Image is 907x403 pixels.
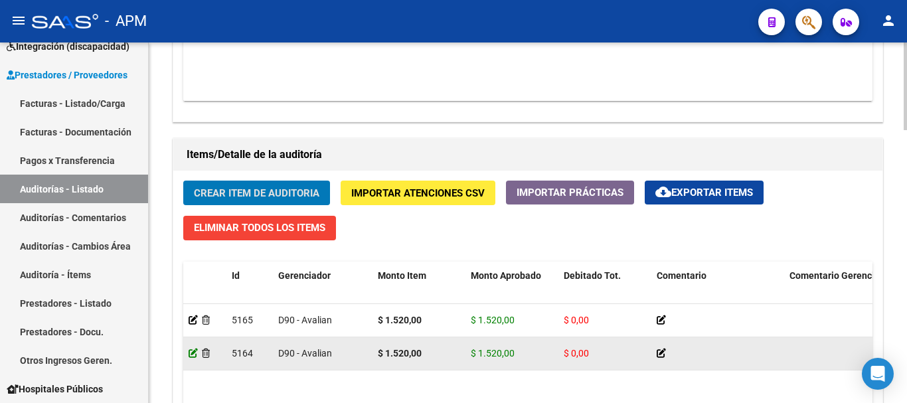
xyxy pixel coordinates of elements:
span: $ 1.520,00 [471,348,515,359]
span: Eliminar Todos los Items [194,222,325,234]
div: Open Intercom Messenger [862,358,894,390]
span: Crear Item de Auditoria [194,187,319,199]
span: Comentario Gerenciador [789,270,894,281]
span: D90 - Avalian [278,348,332,359]
span: $ 1.520,00 [471,315,515,325]
datatable-header-cell: Monto Item [372,262,465,320]
span: Integración (discapacidad) [7,39,129,54]
span: $ 0,00 [564,348,589,359]
span: Debitado Tot. [564,270,621,281]
mat-icon: menu [11,13,27,29]
span: Prestadores / Proveedores [7,68,127,82]
button: Exportar Items [645,181,764,204]
span: 5165 [232,315,253,325]
span: Id [232,270,240,281]
datatable-header-cell: Id [226,262,273,320]
span: Monto Aprobado [471,270,541,281]
span: $ 0,00 [564,315,589,325]
span: D90 - Avalian [278,315,332,325]
mat-icon: cloud_download [655,184,671,200]
button: Crear Item de Auditoria [183,181,330,205]
span: Importar Atenciones CSV [351,187,485,199]
strong: $ 1.520,00 [378,315,422,325]
span: Monto Item [378,270,426,281]
span: Hospitales Públicos [7,382,103,396]
datatable-header-cell: Comentario [651,262,784,320]
button: Importar Atenciones CSV [341,181,495,205]
mat-icon: person [880,13,896,29]
datatable-header-cell: Monto Aprobado [465,262,558,320]
span: Comentario [657,270,706,281]
datatable-header-cell: Debitado Tot. [558,262,651,320]
h1: Items/Detalle de la auditoría [187,144,869,165]
datatable-header-cell: Gerenciador [273,262,372,320]
span: Importar Prácticas [517,187,623,199]
span: 5164 [232,348,253,359]
button: Importar Prácticas [506,181,634,204]
button: Eliminar Todos los Items [183,216,336,240]
span: Exportar Items [655,187,753,199]
strong: $ 1.520,00 [378,348,422,359]
span: - APM [105,7,147,36]
span: Gerenciador [278,270,331,281]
